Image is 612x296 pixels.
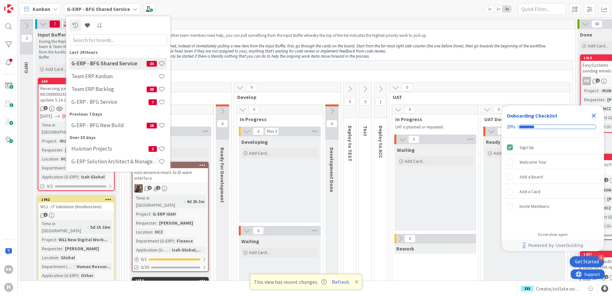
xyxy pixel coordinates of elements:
[71,158,158,165] h4: G-ERP Solution Architect & Management
[57,137,72,144] div: -RUN-
[493,106,504,113] span: 0
[375,98,386,105] span: 1
[79,272,95,279] div: Other
[133,162,208,182] div: 1687Add absence hours to ID-ware interface
[596,78,600,83] span: 2
[395,116,471,122] span: In Progress
[134,184,143,193] img: VK
[583,87,598,94] div: Project
[123,53,370,59] em: A new item of work should only be started if there is literally nothing that you can do to help t...
[79,173,106,180] div: Isah Global
[185,198,206,205] div: 4d 2h 3m
[538,232,568,237] div: Do not show again
[249,250,270,255] span: Add Card...
[41,79,114,84] div: 264
[132,162,209,272] a: 1687Add absence hours to ID-ware interfaceVKTime in [GEOGRAPHIC_DATA]:4d 2h 3mProject:G-ERP ISAHR...
[13,1,29,9] span: Support
[38,197,114,202] div: 1442
[405,235,415,243] span: 0
[123,43,546,49] em: Once a piece of work is finished, instead of immediately pulling a new item from the Input Buffer...
[519,202,549,210] div: Invite Members
[504,140,601,154] div: Sign Up is complete.
[570,256,604,267] div: Open Get Started checklist, remaining modules: 4
[133,162,208,168] div: 1687
[241,139,268,145] span: Developing
[494,6,503,12] span: 2x
[397,147,415,153] span: Waiting
[405,158,425,164] span: Add Card...
[38,197,114,211] div: 1442W11 - IT Validation (Knollenstein)
[504,155,601,169] div: Welcome Tour is incomplete.
[59,254,76,261] div: Global
[404,106,415,113] span: 0
[71,99,149,105] h4: G-ERP - BFG Service
[141,264,149,271] span: 0/30
[519,173,543,181] div: Add a Board
[40,272,78,279] div: Application (G-ERP)
[38,78,114,104] div: 264Reversing payment on the go | INC000000243612 waiting for isah update 5.14.2
[504,199,601,213] div: Invite Members is incomplete.
[134,246,169,253] div: Application (G-ERP)
[217,120,228,127] span: 0
[175,237,195,244] div: Finance
[63,146,101,153] div: [PERSON_NAME]
[605,96,606,103] span: :
[133,184,208,193] div: VK
[494,150,514,156] span: Add Card...
[528,242,583,249] span: Powered by UserGuiding
[33,5,50,13] span: Kanban
[156,186,160,190] span: 2
[153,228,165,235] div: HCZ
[134,237,174,244] div: Department (G-ERP)
[519,188,540,195] div: Add a Card
[133,255,208,263] div: 0/1
[583,105,600,112] div: Location
[504,170,601,184] div: Add a Board is incomplete.
[485,6,494,12] span: 1x
[40,263,74,270] div: Department (G-ERP)
[123,33,572,38] p: If we have capacity and no other team members need help, you can pull something from the Input Bu...
[536,285,582,292] span: Create/collate overview of Facility applications
[39,39,113,60] p: During the Replenishment Meeting the team & Team Manager will select items from the backlog to pu...
[174,237,175,244] span: :
[78,272,79,279] span: :
[396,245,414,252] span: Rework
[40,220,88,234] div: Time in [GEOGRAPHIC_DATA]
[4,283,13,292] div: H
[149,99,157,105] span: 7
[49,20,60,28] span: 7
[150,210,151,218] span: :
[40,137,56,144] div: Project
[71,73,158,79] h4: Team ERP Kanban
[133,168,208,182] div: Add absence hours to ID-ware interface
[63,24,73,27] div: Max 6
[45,66,66,72] span: Add Card...
[604,178,608,182] span: 2
[71,60,147,67] h4: G-ERP - BFG Shared Service
[133,278,208,284] div: 1653
[134,219,157,226] div: Requester
[395,125,471,130] p: UAT is planned or requested
[40,236,56,243] div: Project
[38,78,115,191] a: 264Reversing payment on the go | INC000000243612 waiting for isah update 5.14.2[DATE][DATE][DATE]...
[184,198,185,205] span: :
[149,146,157,152] span: 1
[253,127,264,135] span: 0
[393,94,562,100] span: UAT
[147,123,157,128] span: 18
[141,256,147,263] span: 0 / 1
[134,194,184,209] div: Time in [GEOGRAPHIC_DATA]
[583,96,605,103] div: Requester
[402,84,413,91] span: 0
[507,124,599,130] div: Checklist progress: 20%
[504,185,601,199] div: Add a Card is incomplete.
[58,254,59,261] span: :
[237,94,333,100] span: Develop
[486,139,538,145] span: Ready for deployment
[170,246,202,253] div: Isah Global,...
[4,265,13,274] div: PR
[267,130,277,133] div: Max 3
[67,6,130,12] b: G-ERP - BFG Shared Service
[598,255,604,260] div: 4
